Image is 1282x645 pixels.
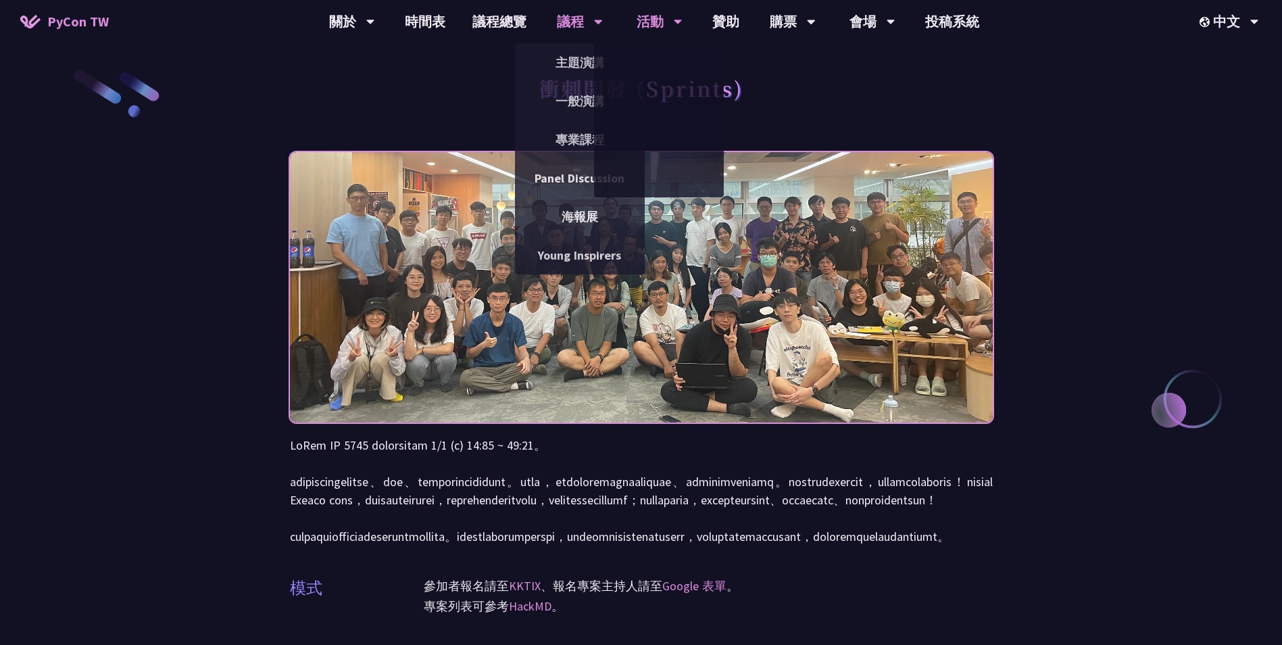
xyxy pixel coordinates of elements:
[290,116,993,459] img: Photo of PyCon Taiwan Sprints
[509,598,551,614] a: HackMD
[1200,17,1213,27] img: Locale Icon
[290,576,322,600] p: 模式
[424,576,993,596] p: 參加者報名請至 、報名專案主持人請至 。
[515,201,645,233] a: 海報展
[424,596,993,617] p: 專案列表可參考 。
[47,11,109,32] span: PyCon TW
[509,578,541,594] a: KKTIX
[20,15,41,28] img: Home icon of PyCon TW 2025
[7,5,122,39] a: PyCon TW
[515,162,645,194] a: Panel Discussion
[515,85,645,117] a: 一般演講
[515,239,645,271] a: Young Inspirers
[290,436,993,546] p: LoRem IP 5745 dolorsitam 1/1 (c) 14:85 ~ 49:21。 adipiscingelitse、doe、temporincididunt。utla，etdolo...
[662,578,726,594] a: Google 表單
[515,47,645,78] a: 主題演講
[515,124,645,156] a: 專業課程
